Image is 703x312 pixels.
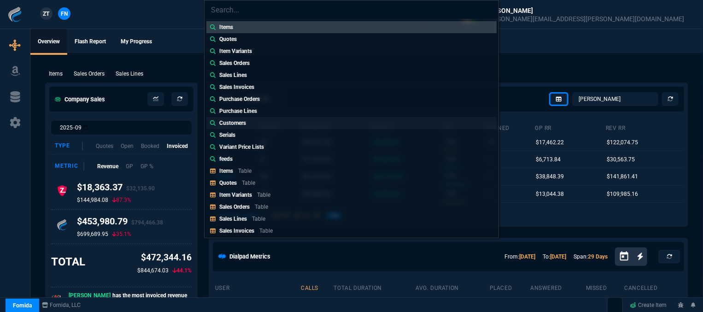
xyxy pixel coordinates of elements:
[219,143,264,151] p: Variant Price Lists
[219,23,233,31] p: Items
[219,216,247,222] p: Sales Lines
[219,204,250,210] p: Sales Orders
[219,119,246,127] p: Customers
[205,0,498,19] input: Search...
[219,180,237,186] p: Quotes
[242,180,255,186] p: Table
[259,228,273,234] p: Table
[219,131,235,139] p: Serials
[255,204,268,210] p: Table
[252,216,265,222] p: Table
[219,155,233,163] p: feeds
[219,59,250,67] p: Sales Orders
[627,298,671,312] a: Create Item
[219,83,254,91] p: Sales Invoices
[219,192,252,198] p: Item Variants
[219,107,257,115] p: Purchase Lines
[219,95,260,103] p: Purchase Orders
[219,168,233,174] p: Items
[39,301,84,309] a: msbcCompanyName
[219,47,252,55] p: Item Variants
[257,192,270,198] p: Table
[219,228,254,234] p: Sales Invoices
[219,71,247,79] p: Sales Lines
[238,168,252,174] p: Table
[219,35,237,43] p: Quotes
